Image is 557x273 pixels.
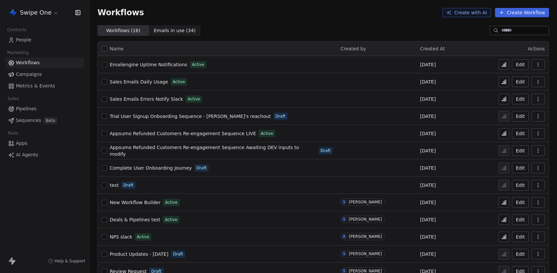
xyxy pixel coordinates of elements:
button: Edit [512,128,529,139]
span: Contacts [4,25,29,35]
a: Help & Support [48,258,85,264]
button: Edit [512,197,529,208]
button: Create with AI [442,8,491,17]
span: Draft [276,113,285,119]
div: [PERSON_NAME] [349,234,382,239]
span: Trial User Signup Onboarding Sequence - [PERSON_NAME]'s reachout [110,114,271,119]
button: Edit [512,249,529,259]
a: Trial User Signup Onboarding Sequence - [PERSON_NAME]'s reachout [110,113,271,120]
a: Deals & Pipelines test [110,216,160,223]
div: S [343,217,345,222]
button: Edit [512,163,529,173]
span: Help & Support [55,258,85,264]
div: [PERSON_NAME] [349,217,382,222]
a: Appsumo Refunded Customers Re-engagement Sequence LIVE [110,130,256,137]
span: [DATE] [420,251,436,257]
span: Sales [5,94,22,104]
span: Draft [123,182,133,188]
span: Campaigns [16,71,42,78]
span: [DATE] [420,113,436,120]
a: Metrics & Events [5,81,84,91]
a: New Workflow Builder [110,199,160,206]
span: AI Agents [16,151,38,158]
span: Draft [197,165,207,171]
span: Pipelines [16,105,36,112]
a: test [110,182,119,189]
a: People [5,34,84,45]
span: [DATE] [420,147,436,154]
span: Sales Emails Daily Usage [110,79,168,84]
span: Emails in use ( 34 ) [154,27,196,34]
a: NPS slack [110,234,132,240]
a: Edit [512,77,529,87]
span: NPS slack [110,234,132,240]
span: test [110,183,119,188]
span: Draft [173,251,183,257]
span: Actions [528,46,545,51]
div: [PERSON_NAME] [349,251,382,256]
a: Sales Emails Daily Usage [110,79,168,85]
span: Draft [321,148,331,154]
span: [DATE] [420,79,436,85]
button: Create Workflow [495,8,549,17]
span: [DATE] [420,96,436,102]
span: Active [173,79,185,85]
span: Active [165,199,177,205]
span: Active [261,131,273,136]
span: Active [137,234,149,240]
span: Active [192,62,204,68]
button: Edit [512,59,529,70]
a: Edit [512,214,529,225]
span: Deals & Pipelines test [110,217,160,222]
span: [DATE] [420,61,436,68]
span: Created by [340,46,366,51]
span: Active [165,217,177,223]
a: Emailengine Uptime Notifications [110,61,187,68]
span: Marketing [4,48,31,58]
div: S [343,251,345,256]
span: [DATE] [420,234,436,240]
span: Appsumo Refunded Customers Re-engagement Sequence Awaiting DEV inputs to modify [110,145,299,157]
a: Apps [5,138,84,149]
div: [PERSON_NAME] [349,200,382,204]
span: Metrics & Events [16,82,55,89]
button: Edit [512,232,529,242]
button: Edit [512,111,529,122]
span: New Workflow Builder [110,200,160,205]
span: Workflows [16,59,40,66]
a: Edit [512,145,529,156]
span: Sequences [16,117,41,124]
span: Name [110,45,123,52]
span: People [16,36,31,43]
span: Created At [420,46,445,51]
div: A [343,234,345,239]
a: SequencesBeta [5,115,84,126]
span: Swipe One [20,8,52,17]
a: Sales Emails Errors Notify Slack [110,96,183,102]
span: Apps [16,140,28,147]
div: S [343,199,345,205]
span: Emailengine Uptime Notifications [110,62,187,67]
a: Workflows [5,57,84,68]
a: Complete User Onboarding Journey [110,165,192,171]
span: Tools [5,128,21,138]
span: [DATE] [420,216,436,223]
img: Swipe%20One%20Logo%201-1.svg [9,9,17,17]
button: Edit [512,94,529,104]
span: [DATE] [420,199,436,206]
span: Beta [44,117,57,124]
button: Edit [512,180,529,191]
a: Appsumo Refunded Customers Re-engagement Sequence Awaiting DEV inputs to modify [110,144,316,157]
button: Swipe One [8,7,60,18]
